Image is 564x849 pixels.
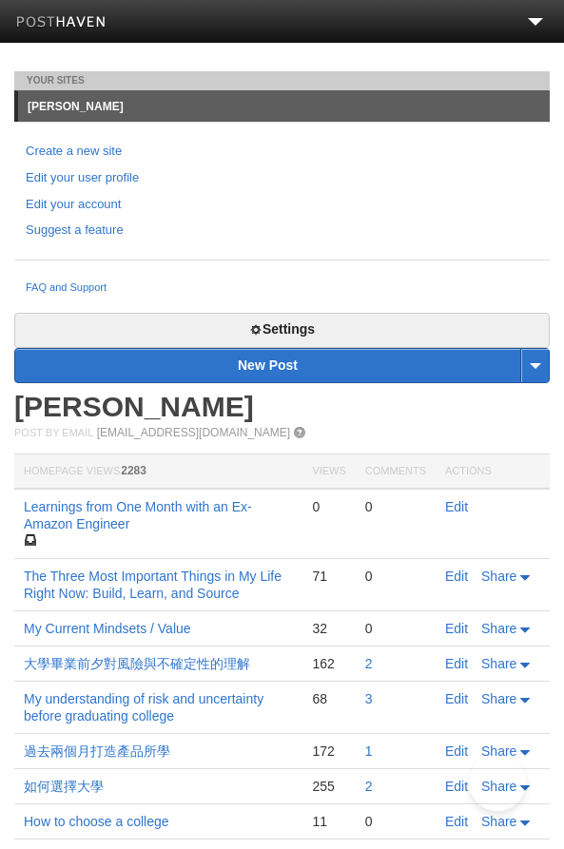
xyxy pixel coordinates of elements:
span: Share [481,743,516,759]
img: Posthaven-bar [16,16,107,30]
span: Share [481,691,516,706]
div: 68 [312,690,345,707]
div: 172 [312,743,345,760]
div: 11 [312,813,345,830]
div: 32 [312,620,345,637]
a: Settings [14,313,550,348]
iframe: Help Scout Beacon - Open [469,754,526,811]
a: Edit [445,814,468,829]
th: Homepage Views [14,453,302,489]
a: How to choose a college [24,814,169,829]
a: My Current Mindsets / Value [24,621,191,636]
span: 2283 [121,464,146,477]
a: Edit [445,621,468,636]
span: Share [481,621,516,636]
a: 如何選擇大學 [24,779,104,794]
a: Edit [445,779,468,794]
a: [PERSON_NAME] [18,91,550,122]
div: 0 [365,568,426,585]
span: Post by Email [14,427,93,438]
a: Edit [445,691,468,706]
a: 3 [365,691,373,706]
a: 2 [365,656,373,671]
a: Edit your account [26,195,538,215]
li: Your Sites [14,71,550,90]
a: Edit your user profile [26,168,538,188]
div: 0 [365,498,426,515]
th: Actions [436,453,550,489]
a: My understanding of risk and uncertainty before graduating college [24,691,263,724]
a: Create a new site [26,142,538,162]
div: 71 [312,568,345,585]
span: Share [481,569,516,584]
div: 255 [312,778,345,795]
a: Edit [445,656,468,671]
a: Learnings from One Month with an Ex-Amazon Engineer [24,499,252,531]
span: Share [481,656,516,671]
a: Edit [445,743,468,759]
a: Edit [445,499,468,514]
div: 0 [365,620,426,637]
div: 0 [365,813,426,830]
a: 1 [365,743,373,759]
a: 大學畢業前夕對風險與不確定性的理解 [24,656,250,671]
a: New Post [15,349,549,382]
a: [PERSON_NAME] [14,391,254,422]
a: FAQ and Support [26,280,538,297]
a: [EMAIL_ADDRESS][DOMAIN_NAME] [97,426,290,439]
a: The Three Most Important Things in My Life Right Now: Build, Learn, and Source [24,569,282,601]
a: 過去兩個月打造產品所學 [24,743,170,759]
a: Edit [445,569,468,584]
span: Share [481,814,516,829]
th: Views [302,453,355,489]
th: Comments [356,453,436,489]
div: 162 [312,655,345,672]
a: Suggest a feature [26,221,538,241]
a: 2 [365,779,373,794]
div: 0 [312,498,345,515]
